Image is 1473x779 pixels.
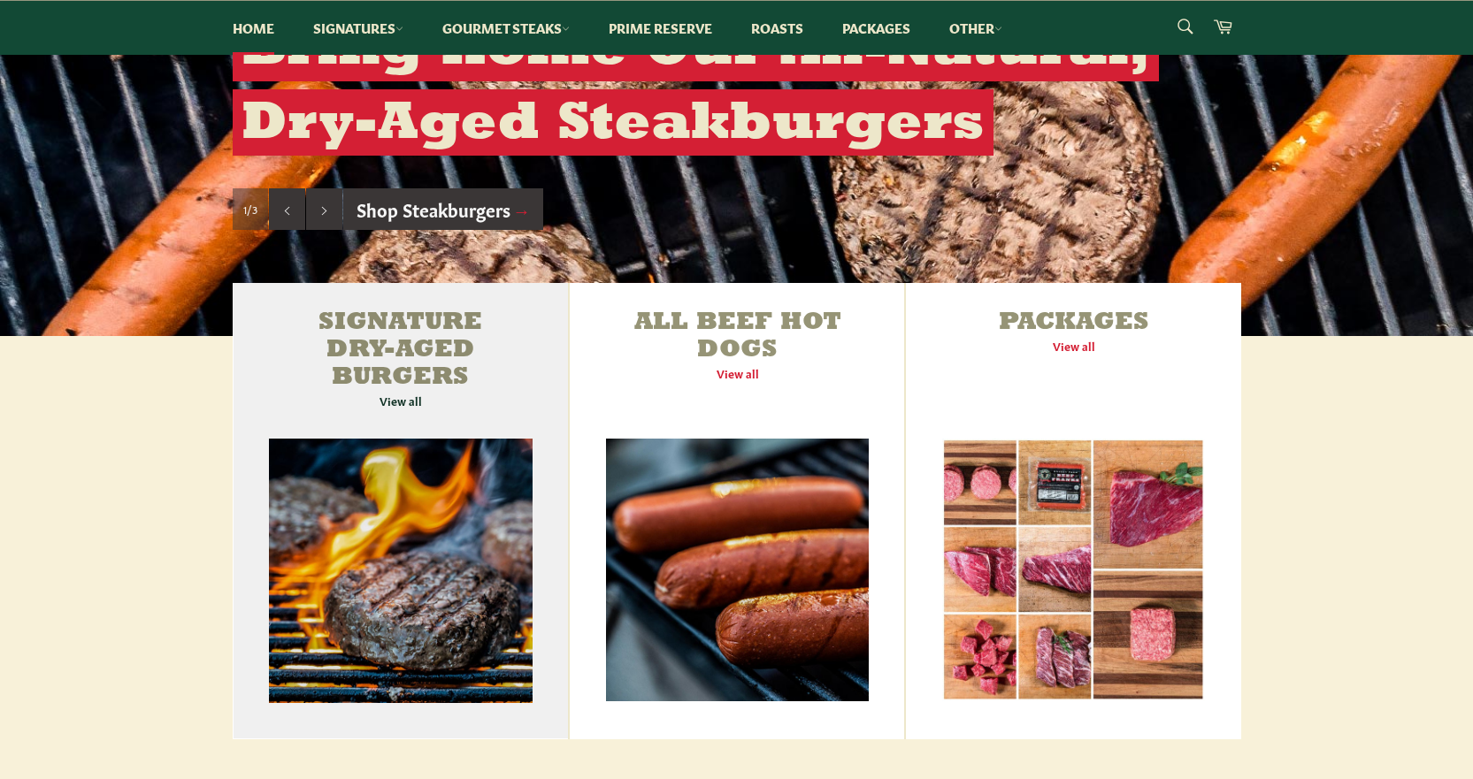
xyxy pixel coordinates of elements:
[733,1,821,55] a: Roasts
[591,1,730,55] a: Prime Reserve
[932,1,1020,55] a: Other
[343,188,544,231] a: Shop Steakburgers
[825,1,928,55] a: Packages
[570,283,904,739] a: All Beef Hot Dogs View all All Beef Hot Dogs
[295,1,421,55] a: Signatures
[906,283,1240,739] a: Packages View all Packages
[215,1,292,55] a: Home
[269,188,305,231] button: Previous slide
[425,1,587,55] a: Gourmet Steaks
[233,188,268,231] div: Slide 1, current
[243,202,257,217] span: 1/3
[233,283,569,739] a: Signature Dry-Aged Burgers View all Signature Dry-Aged Burgers
[513,196,531,221] span: →
[306,188,342,231] button: Next slide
